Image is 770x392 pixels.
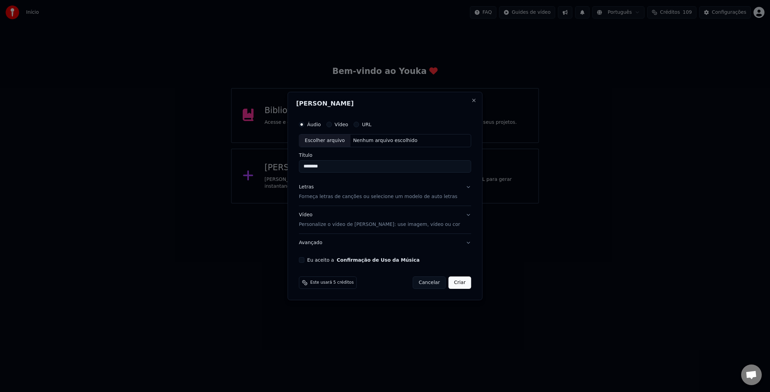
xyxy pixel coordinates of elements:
label: Vídeo [334,122,348,127]
button: Avançado [299,234,471,252]
span: Este usará 5 créditos [310,280,354,285]
button: Cancelar [413,276,446,289]
label: Título [299,153,471,157]
p: Personalize o vídeo de [PERSON_NAME]: use imagem, vídeo ou cor [299,221,460,228]
button: LetrasForneça letras de canções ou selecione um modelo de auto letras [299,178,471,206]
div: Escolher arquivo [299,134,351,147]
p: Forneça letras de canções ou selecione um modelo de auto letras [299,193,458,200]
h2: [PERSON_NAME] [296,100,474,107]
div: Vídeo [299,211,460,228]
label: Eu aceito a [307,258,420,262]
button: VídeoPersonalize o vídeo de [PERSON_NAME]: use imagem, vídeo ou cor [299,206,471,233]
label: Áudio [307,122,321,127]
div: Letras [299,184,314,190]
button: Eu aceito a [337,258,420,262]
div: Nenhum arquivo escolhido [350,137,420,144]
label: URL [362,122,372,127]
button: Criar [449,276,471,289]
